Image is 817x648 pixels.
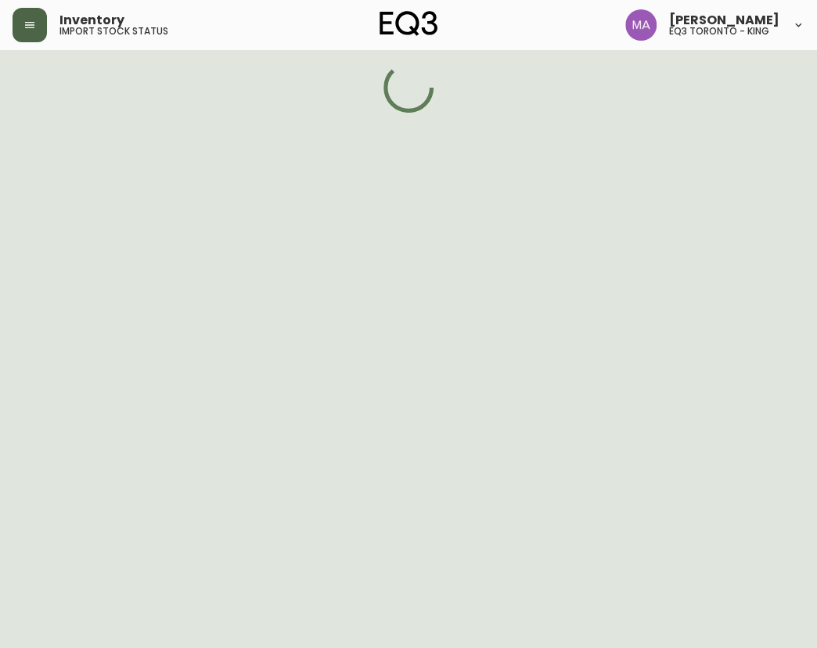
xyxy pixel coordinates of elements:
[669,27,769,36] h5: eq3 toronto - king
[59,14,124,27] span: Inventory
[669,14,779,27] span: [PERSON_NAME]
[625,9,657,41] img: 4f0989f25cbf85e7eb2537583095d61e
[59,27,168,36] h5: import stock status
[380,11,437,36] img: logo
